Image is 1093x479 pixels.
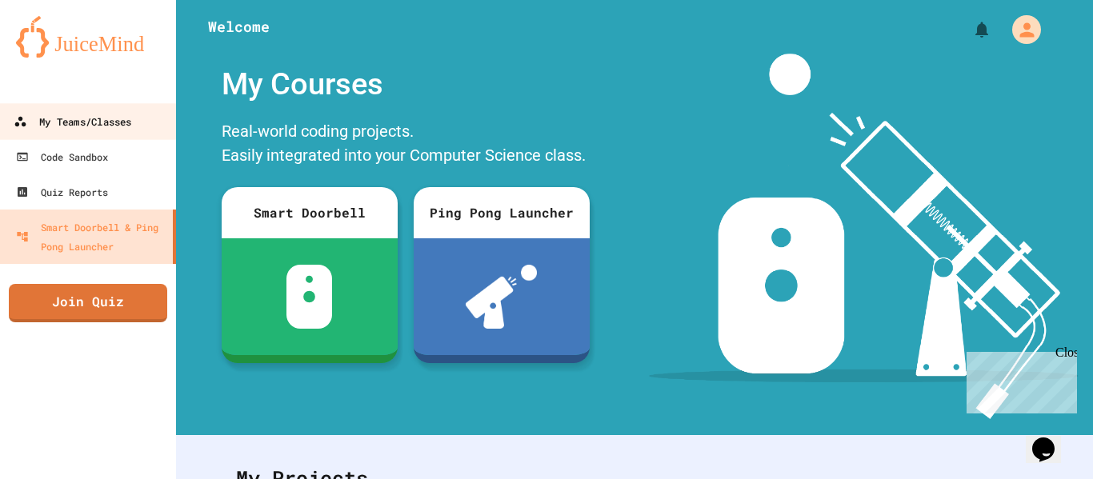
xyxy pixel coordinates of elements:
div: My Account [995,11,1045,48]
a: Join Quiz [9,284,167,322]
img: logo-orange.svg [16,16,160,58]
img: ppl-with-ball.png [466,265,537,329]
div: Quiz Reports [16,182,108,202]
img: sdb-white.svg [286,265,332,329]
div: Code Sandbox [16,147,108,166]
div: Smart Doorbell [222,187,398,238]
div: My Courses [214,54,598,115]
div: Ping Pong Launcher [414,187,590,238]
img: banner-image-my-projects.png [649,54,1078,419]
iframe: chat widget [960,345,1077,413]
div: Smart Doorbell & Ping Pong Launcher [16,218,166,256]
div: Real-world coding projects. Easily integrated into your Computer Science class. [214,115,598,175]
div: Chat with us now!Close [6,6,110,102]
div: My Notifications [943,16,995,43]
div: My Teams/Classes [14,112,131,132]
iframe: chat widget [1026,415,1077,463]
